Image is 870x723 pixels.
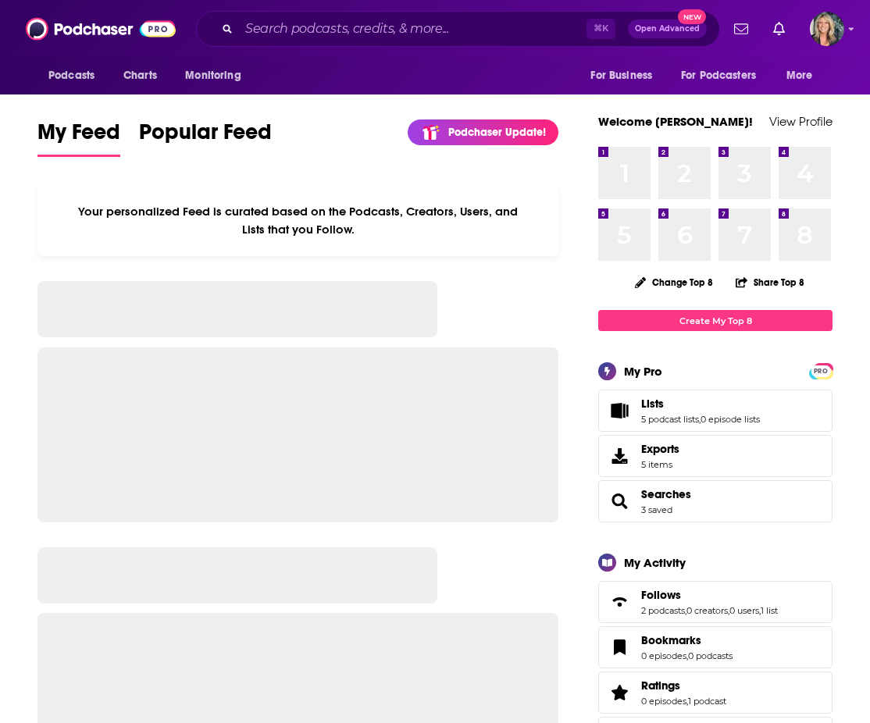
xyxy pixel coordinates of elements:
span: Podcasts [48,65,94,87]
span: , [759,605,761,616]
span: Bookmarks [598,626,833,668]
a: 0 creators [686,605,728,616]
a: My Feed [37,119,120,157]
span: 5 items [641,459,679,470]
span: Bookmarks [641,633,701,647]
button: open menu [579,61,672,91]
a: Charts [113,61,166,91]
span: Open Advanced [635,25,700,33]
span: Charts [123,65,157,87]
a: 3 saved [641,504,672,515]
a: Bookmarks [641,633,733,647]
a: View Profile [769,114,833,129]
span: Searches [598,480,833,522]
a: 0 podcasts [688,650,733,661]
a: Follows [641,588,778,602]
a: Ratings [604,682,635,703]
span: , [686,650,688,661]
a: 5 podcast lists [641,414,699,425]
button: open menu [671,61,779,91]
a: 0 episodes [641,696,686,707]
button: open menu [37,61,115,91]
button: open menu [776,61,833,91]
span: New [678,9,706,24]
a: Popular Feed [139,119,272,157]
a: Show notifications dropdown [767,16,791,42]
span: ⌘ K [587,19,615,39]
a: 0 episodes [641,650,686,661]
span: Exports [641,442,679,456]
p: Podchaser Update! [448,126,546,139]
span: , [685,605,686,616]
span: , [699,414,701,425]
a: 0 users [729,605,759,616]
div: My Activity [624,555,686,570]
div: Your personalized Feed is curated based on the Podcasts, Creators, Users, and Lists that you Follow. [37,185,558,256]
a: PRO [811,365,830,376]
button: Open AdvancedNew [628,20,707,38]
a: Exports [598,435,833,477]
span: More [786,65,813,87]
span: For Podcasters [681,65,756,87]
a: Follows [604,591,635,613]
span: , [686,696,688,707]
a: Searches [641,487,691,501]
a: Create My Top 8 [598,310,833,331]
span: Logged in as lisa.beech [810,12,844,46]
span: Ratings [641,678,680,693]
a: 2 podcasts [641,605,685,616]
a: Show notifications dropdown [728,16,754,42]
span: Lists [598,390,833,432]
button: Show profile menu [810,12,844,46]
div: My Pro [624,364,662,379]
span: Monitoring [185,65,241,87]
a: 0 episode lists [701,414,760,425]
img: Podchaser - Follow, Share and Rate Podcasts [26,14,176,44]
a: Bookmarks [604,636,635,658]
span: For Business [590,65,652,87]
span: My Feed [37,119,120,155]
span: Popular Feed [139,119,272,155]
a: Lists [641,397,760,411]
div: Search podcasts, credits, & more... [196,11,720,47]
span: Exports [604,445,635,467]
a: Lists [604,400,635,422]
button: open menu [174,61,261,91]
a: 1 podcast [688,696,726,707]
span: Follows [598,581,833,623]
button: Share Top 8 [735,267,805,297]
button: Change Top 8 [626,272,722,292]
input: Search podcasts, credits, & more... [239,16,587,41]
a: Ratings [641,678,726,693]
span: Ratings [598,671,833,714]
a: 1 list [761,605,778,616]
span: Follows [641,588,681,602]
a: Searches [604,490,635,512]
img: User Profile [810,12,844,46]
span: , [728,605,729,616]
span: PRO [811,365,830,377]
span: Lists [641,397,664,411]
a: Welcome [PERSON_NAME]! [598,114,753,129]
